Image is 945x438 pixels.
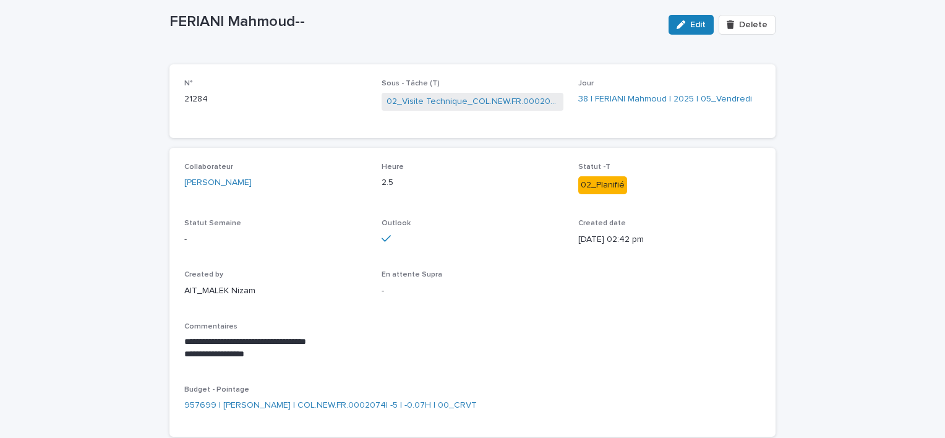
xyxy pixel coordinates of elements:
[578,93,752,106] a: 38 | FERIANI Mahmoud | 2025 | 05_Vendredi
[382,220,411,227] span: Outlook
[382,285,564,298] p: -
[382,176,564,189] p: 2.5
[184,233,367,246] p: -
[184,80,193,87] span: N°
[169,13,659,31] p: FERIANI Mahmoud--
[387,95,559,108] a: 02_Visite Technique_COL.NEW.FR.0002074
[690,20,706,29] span: Edit
[578,163,610,171] span: Statut -T
[578,233,761,246] p: [DATE] 02:42 pm
[184,220,241,227] span: Statut Semaine
[184,163,233,171] span: Collaborateur
[184,323,237,330] span: Commentaires
[578,220,626,227] span: Created date
[184,176,252,189] a: [PERSON_NAME]
[578,176,627,194] div: 02_Planifié
[184,93,367,106] p: 21284
[382,163,404,171] span: Heure
[184,271,223,278] span: Created by
[184,285,367,298] p: AIT_MALEK Nizam
[382,80,440,87] span: Sous - Tâche (T)
[669,15,714,35] button: Edit
[184,386,249,393] span: Budget - Pointage
[578,80,594,87] span: Jour
[739,20,768,29] span: Delete
[719,15,776,35] button: Delete
[382,271,442,278] span: En attente Supra
[184,399,477,412] a: 957699 | [PERSON_NAME] | COL.NEW.FR.0002074| -5 | -0.07H | 00_CRVT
